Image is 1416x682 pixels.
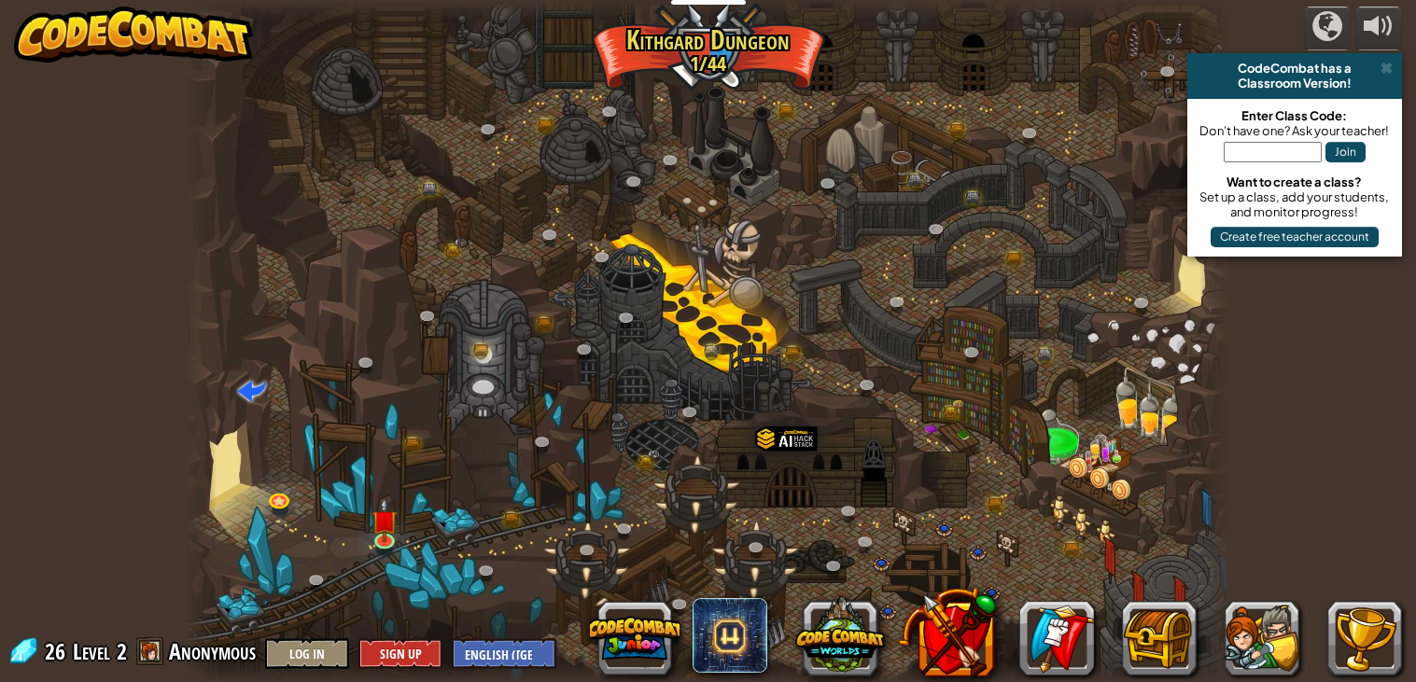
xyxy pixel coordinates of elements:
span: Anonymous [169,636,256,666]
img: CodeCombat - Learn how to code by playing a game [14,7,253,63]
div: Classroom Version! [1195,76,1395,90]
button: Join [1325,142,1366,162]
div: Enter Class Code: [1197,108,1393,123]
img: portrait.png [648,449,660,458]
div: Set up a class, add your students, and monitor progress! [1197,189,1393,219]
div: Don't have one? Ask your teacher! [1197,123,1393,138]
img: portrait.png [455,237,467,246]
span: 2 [117,636,127,666]
button: Log In [265,638,349,669]
span: Level [73,636,110,667]
button: Sign Up [358,638,442,669]
div: CodeCombat has a [1195,61,1395,76]
img: level-banner-unstarted.png [372,498,398,543]
button: Adjust volume [1355,7,1402,50]
button: Create free teacher account [1211,227,1379,247]
div: Want to create a class? [1197,174,1393,189]
img: portrait.png [952,399,964,409]
span: 26 [45,636,71,666]
button: Campaigns [1304,7,1351,50]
